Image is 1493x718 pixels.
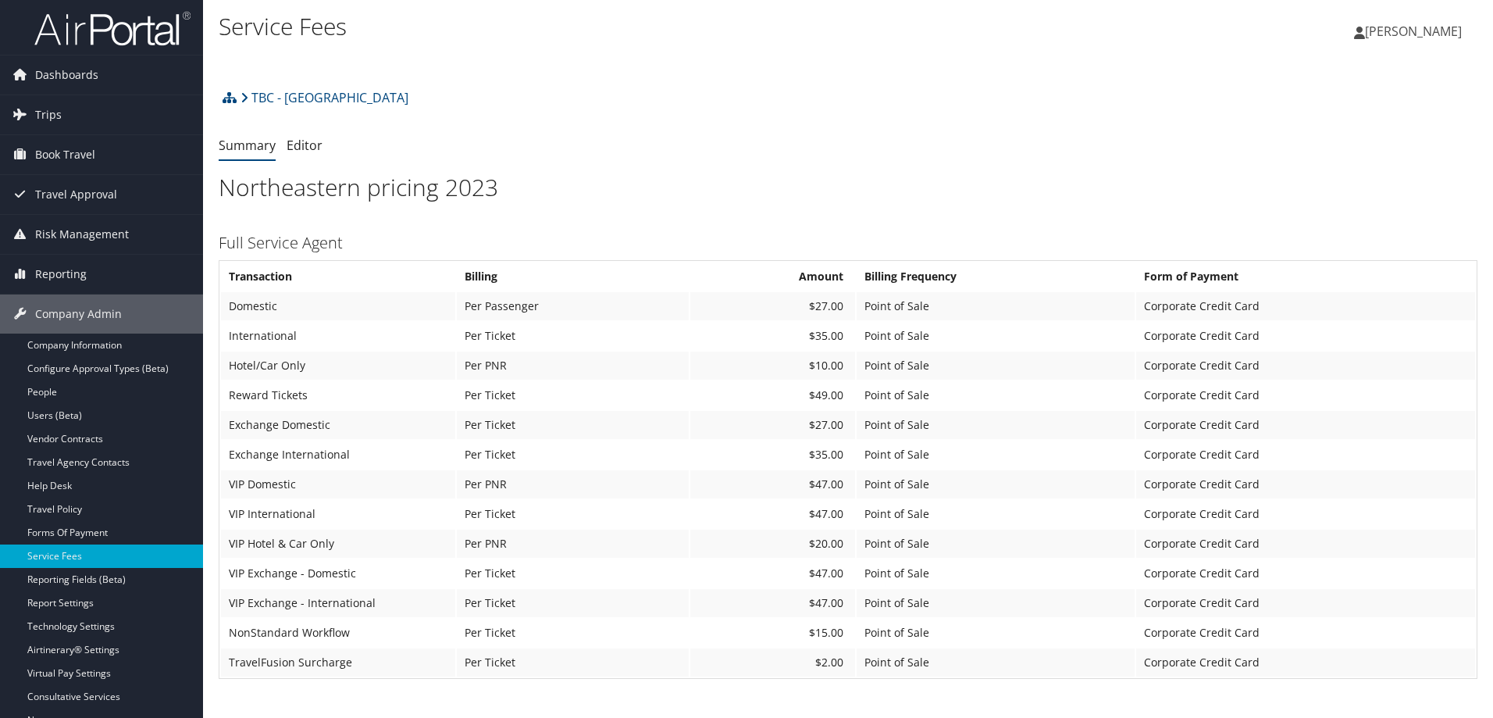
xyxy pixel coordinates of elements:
[457,619,689,647] td: Per Ticket
[857,589,1135,617] td: Point of Sale
[1136,470,1475,498] td: Corporate Credit Card
[221,411,455,439] td: Exchange Domestic
[1136,530,1475,558] td: Corporate Credit Card
[219,137,276,154] a: Summary
[221,648,455,677] td: TravelFusion Surcharge
[857,530,1135,558] td: Point of Sale
[1365,23,1462,40] span: [PERSON_NAME]
[690,500,856,528] td: $47.00
[857,322,1135,350] td: Point of Sale
[690,648,856,677] td: $2.00
[1136,619,1475,647] td: Corporate Credit Card
[221,500,455,528] td: VIP International
[690,441,856,469] td: $35.00
[857,263,1135,291] th: Billing Frequency
[690,619,856,647] td: $15.00
[690,292,856,320] td: $27.00
[690,530,856,558] td: $20.00
[457,500,689,528] td: Per Ticket
[221,263,455,291] th: Transaction
[857,619,1135,647] td: Point of Sale
[221,559,455,588] td: VIP Exchange - Domestic
[457,530,689,558] td: Per PNR
[457,411,689,439] td: Per Ticket
[221,470,455,498] td: VIP Domestic
[1136,263,1475,291] th: Form of Payment
[690,322,856,350] td: $35.00
[1354,8,1477,55] a: [PERSON_NAME]
[221,352,455,380] td: Hotel/Car Only
[1136,500,1475,528] td: Corporate Credit Card
[857,352,1135,380] td: Point of Sale
[457,559,689,588] td: Per Ticket
[457,589,689,617] td: Per Ticket
[221,619,455,647] td: NonStandard Workflow
[221,530,455,558] td: VIP Hotel & Car Only
[1136,411,1475,439] td: Corporate Credit Card
[857,500,1135,528] td: Point of Sale
[457,381,689,409] td: Per Ticket
[457,292,689,320] td: Per Passenger
[690,470,856,498] td: $47.00
[457,263,689,291] th: Billing
[690,411,856,439] td: $27.00
[221,589,455,617] td: VIP Exchange - International
[221,322,455,350] td: International
[219,10,1058,43] h1: Service Fees
[1136,352,1475,380] td: Corporate Credit Card
[221,441,455,469] td: Exchange International
[857,381,1135,409] td: Point of Sale
[35,255,87,294] span: Reporting
[857,648,1135,677] td: Point of Sale
[1136,292,1475,320] td: Corporate Credit Card
[287,137,322,154] a: Editor
[35,295,122,334] span: Company Admin
[457,470,689,498] td: Per PNR
[35,135,95,174] span: Book Travel
[221,381,455,409] td: Reward Tickets
[857,292,1135,320] td: Point of Sale
[1136,589,1475,617] td: Corporate Credit Card
[457,352,689,380] td: Per PNR
[690,263,856,291] th: Amount
[857,441,1135,469] td: Point of Sale
[1136,648,1475,677] td: Corporate Credit Card
[857,411,1135,439] td: Point of Sale
[690,352,856,380] td: $10.00
[457,441,689,469] td: Per Ticket
[1136,322,1475,350] td: Corporate Credit Card
[1136,559,1475,588] td: Corporate Credit Card
[690,381,856,409] td: $49.00
[690,589,856,617] td: $47.00
[35,215,129,254] span: Risk Management
[219,232,1477,254] h3: Full Service Agent
[219,171,1477,204] h1: Northeastern pricing 2023
[221,292,455,320] td: Domestic
[690,559,856,588] td: $47.00
[35,175,117,214] span: Travel Approval
[857,470,1135,498] td: Point of Sale
[1136,441,1475,469] td: Corporate Credit Card
[857,559,1135,588] td: Point of Sale
[241,82,408,113] a: TBC - [GEOGRAPHIC_DATA]
[457,648,689,677] td: Per Ticket
[35,55,98,95] span: Dashboards
[34,10,191,47] img: airportal-logo.png
[457,322,689,350] td: Per Ticket
[35,95,62,134] span: Trips
[1136,381,1475,409] td: Corporate Credit Card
